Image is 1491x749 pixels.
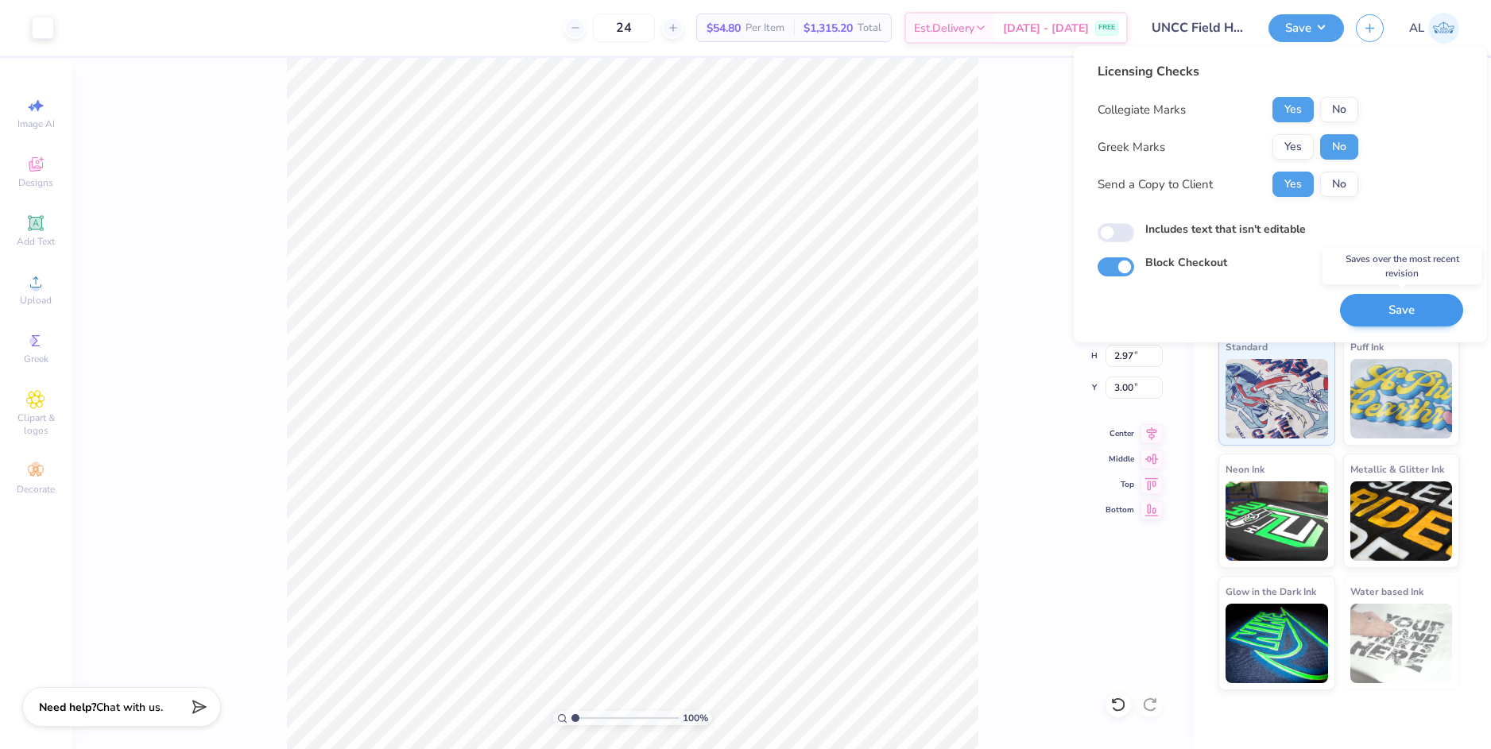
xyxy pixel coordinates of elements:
span: $1,315.20 [804,20,853,37]
span: Greek [24,353,48,365]
span: Upload [20,294,52,307]
span: $54.80 [707,20,741,37]
span: [DATE] - [DATE] [1003,20,1089,37]
img: Alyzza Lydia Mae Sobrino [1428,13,1459,44]
span: AL [1409,19,1424,37]
button: Yes [1272,172,1314,197]
button: No [1320,134,1358,160]
button: Yes [1272,134,1314,160]
img: Neon Ink [1226,481,1328,561]
a: AL [1409,13,1459,44]
span: Image AI [17,118,55,130]
div: Greek Marks [1098,138,1165,156]
img: Glow in the Dark Ink [1226,604,1328,683]
label: Block Checkout [1145,254,1227,271]
img: Metallic & Glitter Ink [1350,481,1453,561]
span: FREE [1098,22,1115,33]
strong: Need help? [39,700,96,715]
span: Neon Ink [1226,461,1264,477]
span: Glow in the Dark Ink [1226,583,1316,600]
button: No [1320,97,1358,122]
div: Send a Copy to Client [1098,176,1213,194]
span: Center [1106,428,1134,439]
span: Bottom [1106,504,1134,515]
span: Clipart & logos [8,411,64,437]
span: Total [858,20,881,37]
img: Standard [1226,359,1328,438]
span: Designs [18,176,53,189]
span: Water based Ink [1350,583,1423,600]
img: Puff Ink [1350,359,1453,438]
span: Standard [1226,338,1268,355]
span: Chat with us. [96,700,163,715]
div: Collegiate Marks [1098,101,1186,119]
span: 100 % [683,711,708,725]
span: Est. Delivery [914,20,974,37]
span: Decorate [17,483,55,496]
button: Yes [1272,97,1314,122]
label: Includes text that isn't editable [1145,221,1306,237]
span: Add Text [17,235,55,248]
button: Save [1340,294,1463,326]
button: Save [1268,14,1344,42]
input: – – [593,14,655,42]
button: No [1320,172,1358,197]
div: Saves over the most recent revision [1323,248,1481,284]
span: Middle [1106,454,1134,465]
span: Per Item [745,20,784,37]
span: Puff Ink [1350,338,1384,355]
span: Metallic & Glitter Ink [1350,461,1444,477]
span: Top [1106,479,1134,490]
img: Water based Ink [1350,604,1453,683]
input: Untitled Design [1140,12,1257,44]
div: Licensing Checks [1098,62,1358,81]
